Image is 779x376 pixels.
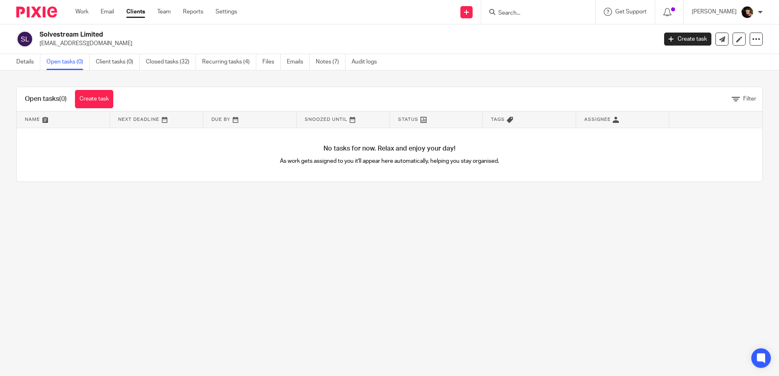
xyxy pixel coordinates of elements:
p: [EMAIL_ADDRESS][DOMAIN_NAME] [40,39,652,48]
span: Status [398,117,418,122]
a: Audit logs [352,54,383,70]
img: Pixie [16,7,57,17]
a: Emails [287,54,310,70]
a: Reports [183,8,203,16]
p: As work gets assigned to you it'll appear here automatically, helping you stay organised. [203,157,576,165]
input: Search [497,10,571,17]
a: Client tasks (0) [96,54,140,70]
h1: Open tasks [25,95,67,103]
a: Email [101,8,114,16]
a: Settings [216,8,237,16]
img: svg%3E [16,31,33,48]
h2: Solvestream Limited [40,31,529,39]
span: (0) [59,96,67,102]
img: 20210723_200136.jpg [741,6,754,19]
a: Recurring tasks (4) [202,54,256,70]
h4: No tasks for now. Relax and enjoy your day! [17,144,762,153]
a: Team [157,8,171,16]
a: Create task [664,33,711,46]
span: Tags [491,117,505,122]
a: Open tasks (0) [46,54,90,70]
p: [PERSON_NAME] [692,8,737,16]
a: Notes (7) [316,54,345,70]
a: Clients [126,8,145,16]
a: Create task [75,90,113,108]
span: Filter [743,96,756,102]
a: Details [16,54,40,70]
a: Files [262,54,281,70]
a: Work [75,8,88,16]
span: Snoozed Until [305,117,348,122]
a: Closed tasks (32) [146,54,196,70]
span: Get Support [615,9,647,15]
